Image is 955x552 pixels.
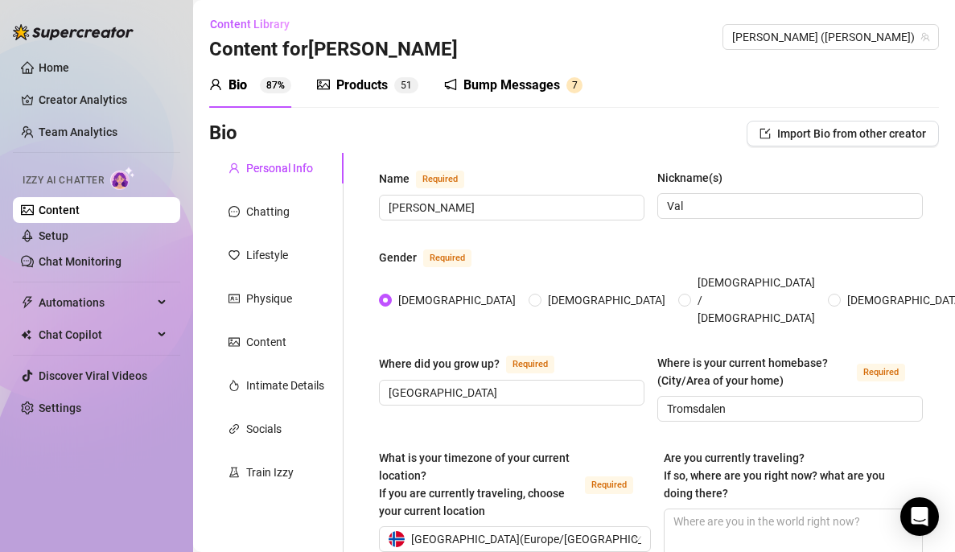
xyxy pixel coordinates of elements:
[657,354,850,389] div: Where is your current homebase? (City/Area of your home)
[691,274,821,327] span: [DEMOGRAPHIC_DATA] / [DEMOGRAPHIC_DATA]
[759,128,771,139] span: import
[657,354,923,389] label: Where is your current homebase? (City/Area of your home)
[209,37,458,63] h3: Content for [PERSON_NAME]
[379,451,570,517] span: What is your timezone of your current location? If you are currently traveling, choose your curre...
[246,463,294,481] div: Train Izzy
[392,291,522,309] span: [DEMOGRAPHIC_DATA]
[39,61,69,74] a: Home
[210,18,290,31] span: Content Library
[585,476,633,494] span: Required
[39,87,167,113] a: Creator Analytics
[406,80,412,91] span: 1
[39,402,81,414] a: Settings
[209,11,303,37] button: Content Library
[389,384,632,402] input: Where did you grow up?
[444,78,457,91] span: notification
[246,333,286,351] div: Content
[23,173,104,188] span: Izzy AI Chatter
[39,229,68,242] a: Setup
[667,400,910,418] input: Where is your current homebase? (City/Area of your home)
[920,32,930,42] span: team
[228,249,240,261] span: heart
[246,377,324,394] div: Intimate Details
[209,121,237,146] h3: Bio
[747,121,939,146] button: Import Bio from other creator
[260,77,291,93] sup: 87%
[246,420,282,438] div: Socials
[246,246,288,264] div: Lifestyle
[39,204,80,216] a: Content
[777,127,926,140] span: Import Bio from other creator
[13,24,134,40] img: logo-BBDzfeDw.svg
[39,126,117,138] a: Team Analytics
[566,77,582,93] sup: 7
[401,80,406,91] span: 5
[389,199,632,216] input: Name
[39,322,153,348] span: Chat Copilot
[228,293,240,304] span: idcard
[411,527,677,551] span: [GEOGRAPHIC_DATA] ( Europe/[GEOGRAPHIC_DATA] )
[246,290,292,307] div: Physique
[21,296,34,309] span: thunderbolt
[246,203,290,220] div: Chatting
[209,78,222,91] span: user
[228,380,240,391] span: fire
[336,76,388,95] div: Products
[228,163,240,174] span: user
[664,451,885,500] span: Are you currently traveling? If so, where are you right now? what are you doing there?
[416,171,464,188] span: Required
[379,248,489,267] label: Gender
[39,290,153,315] span: Automations
[667,197,910,215] input: Nickname(s)
[246,159,313,177] div: Personal Info
[39,255,121,268] a: Chat Monitoring
[506,356,554,373] span: Required
[379,355,500,373] div: Where did you grow up?
[463,76,560,95] div: Bump Messages
[228,467,240,478] span: experiment
[732,25,929,49] span: Valentina (valentinamyriad)
[657,169,722,187] div: Nickname(s)
[379,170,410,187] div: Name
[900,497,939,536] div: Open Intercom Messenger
[572,80,578,91] span: 7
[228,336,240,348] span: picture
[228,423,240,435] span: link
[857,364,905,381] span: Required
[423,249,471,267] span: Required
[657,169,734,187] label: Nickname(s)
[389,531,405,547] img: no
[228,76,247,95] div: Bio
[39,369,147,382] a: Discover Viral Videos
[379,354,572,373] label: Where did you grow up?
[317,78,330,91] span: picture
[110,167,135,190] img: AI Chatter
[379,169,482,188] label: Name
[379,249,417,266] div: Gender
[21,329,31,340] img: Chat Copilot
[394,77,418,93] sup: 51
[541,291,672,309] span: [DEMOGRAPHIC_DATA]
[228,206,240,217] span: message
